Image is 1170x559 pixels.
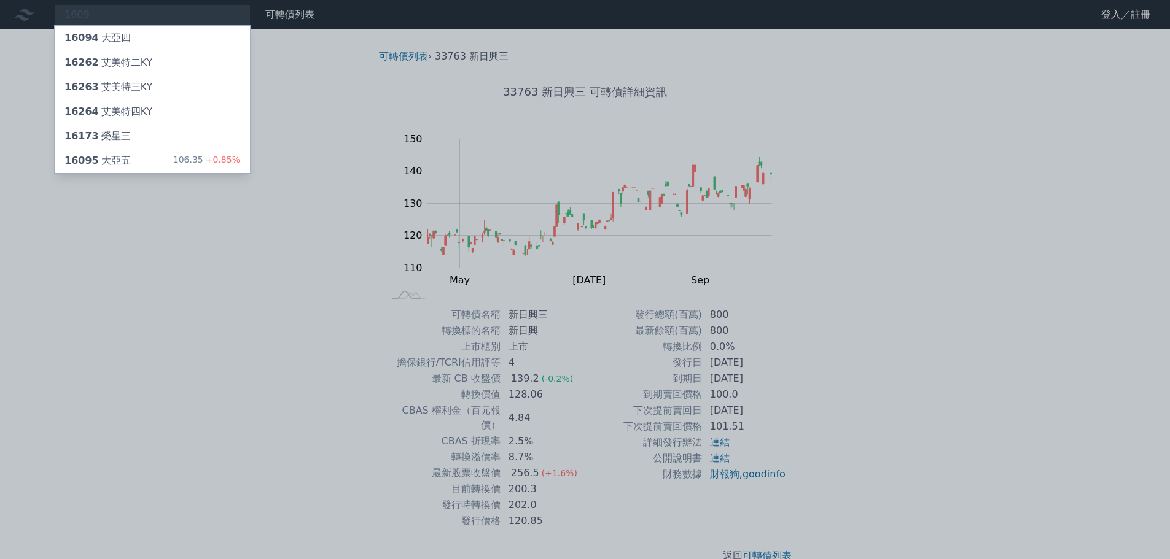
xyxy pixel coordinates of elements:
div: 106.35 [173,153,240,168]
a: 16094大亞四 [55,26,250,50]
span: 16262 [64,56,99,68]
a: 16095大亞五 106.35+0.85% [55,148,250,173]
span: +0.85% [203,155,240,164]
div: 艾美特四KY [64,104,152,119]
span: 16263 [64,81,99,93]
div: 榮星三 [64,129,131,144]
a: 16264艾美特四KY [55,99,250,124]
span: 16173 [64,130,99,142]
div: 大亞四 [64,31,131,45]
div: 艾美特三KY [64,80,152,94]
a: 16262艾美特二KY [55,50,250,75]
a: 16173榮星三 [55,124,250,148]
div: 大亞五 [64,153,131,168]
span: 16264 [64,106,99,117]
span: 16094 [64,32,99,44]
span: 16095 [64,155,99,166]
a: 16263艾美特三KY [55,75,250,99]
div: 艾美特二KY [64,55,152,70]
